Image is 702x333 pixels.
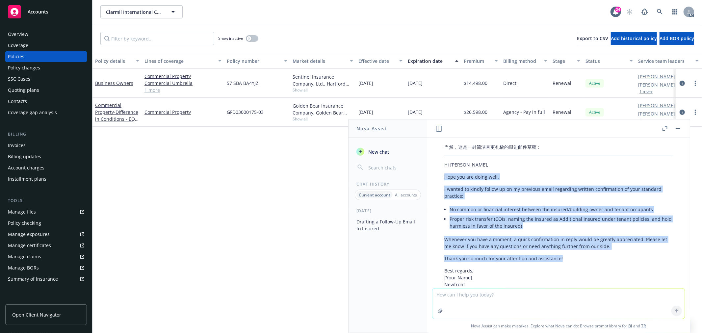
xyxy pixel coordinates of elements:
a: Accounts [5,3,87,21]
a: Manage files [5,207,87,217]
a: [PERSON_NAME] [638,73,675,80]
div: [DATE] [349,208,427,214]
a: Contacts [5,96,87,107]
button: 1 more [639,90,653,93]
a: Commercial Property [144,73,221,80]
div: Summary of insurance [8,274,58,284]
span: - Difference in Conditions - EQ DIC [95,109,139,129]
a: Coverage [5,40,87,51]
button: Premium [461,53,501,69]
div: Analytics hub [5,297,87,304]
div: Policy changes [8,63,40,73]
input: Filter by keyword... [100,32,214,45]
p: Best regards, [Your Name] Newfront [444,267,673,288]
div: Stage [553,58,573,64]
a: Commercial Property [95,102,138,129]
a: Report a Bug [638,5,651,18]
button: Market details [290,53,356,69]
a: Search [653,5,666,18]
button: Effective date [356,53,405,69]
span: Direct [503,80,516,87]
a: Start snowing [623,5,636,18]
a: SSC Cases [5,74,87,84]
div: Policy details [95,58,132,64]
p: Current account [359,192,390,198]
span: $26,598.00 [464,109,487,115]
span: Open Client Navigator [12,311,61,318]
button: Expiration date [405,53,461,69]
div: Service team leaders [638,58,691,64]
button: Drafting a Follow-Up Email to Insured [354,216,422,234]
span: Show all [293,87,353,93]
div: Market details [293,58,346,64]
a: Manage exposures [5,229,87,240]
div: Lines of coverage [144,58,214,64]
div: Manage BORs [8,263,39,273]
a: Policy changes [5,63,87,73]
div: Sentinel Insurance Company, Ltd., Hartford Insurance Group [293,73,353,87]
div: Policy number [227,58,280,64]
span: Add historical policy [611,35,657,41]
a: Manage claims [5,251,87,262]
div: Contacts [8,96,27,107]
div: Manage claims [8,251,41,262]
li: No common or financial interest between the insured/building owner and tenant occupants [450,205,673,214]
button: Status [583,53,636,69]
div: Billing [5,131,87,138]
a: more [691,108,699,116]
a: Coverage gap analysis [5,107,87,118]
a: [PERSON_NAME] [638,102,675,109]
a: Manage certificates [5,240,87,251]
div: Account charges [8,163,44,173]
button: Policy number [224,53,290,69]
a: Commercial Umbrella [144,80,221,87]
div: SSC Cases [8,74,30,84]
span: Active [588,80,601,86]
span: Show inactive [218,36,243,41]
a: Commercial Property [144,109,221,115]
div: 24 [615,7,621,13]
p: Hi [PERSON_NAME], [444,161,673,168]
span: [DATE] [358,80,373,87]
span: Clarmil International Corporation [106,9,163,15]
a: Installment plans [5,174,87,184]
span: [DATE] [408,109,423,115]
div: Manage files [8,207,36,217]
a: circleInformation [678,108,686,116]
button: Add historical policy [611,32,657,45]
a: more [691,79,699,87]
div: Invoices [8,140,26,151]
span: Active [588,109,601,115]
div: Billing method [503,58,540,64]
div: Coverage gap analysis [8,107,57,118]
button: Lines of coverage [142,53,224,69]
p: 当然，这是一封简洁且更礼貌的跟进邮件草稿： [444,143,673,150]
input: Search chats [367,163,419,172]
a: Switch app [668,5,682,18]
a: TR [641,323,646,329]
button: Add BOR policy [660,32,694,45]
span: [DATE] [408,80,423,87]
div: Billing updates [8,151,41,162]
span: Agency - Pay in full [503,109,545,115]
div: Premium [464,58,491,64]
button: Export to CSV [577,32,608,45]
span: Accounts [28,9,48,14]
div: Policy checking [8,218,41,228]
a: Invoices [5,140,87,151]
a: BI [628,323,632,329]
p: All accounts [395,192,417,198]
h1: Nova Assist [356,125,387,132]
button: Policy details [92,53,142,69]
div: Chat History [349,181,427,187]
span: Renewal [553,109,571,115]
div: Overview [8,29,28,39]
button: New chat [354,146,422,158]
a: Overview [5,29,87,39]
a: 1 more [144,87,221,93]
span: [DATE] [358,109,373,115]
div: Expiration date [408,58,451,64]
span: Nova Assist can make mistakes. Explore what Nova can do: Browse prompt library for and [430,319,687,333]
a: Policy checking [5,218,87,228]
